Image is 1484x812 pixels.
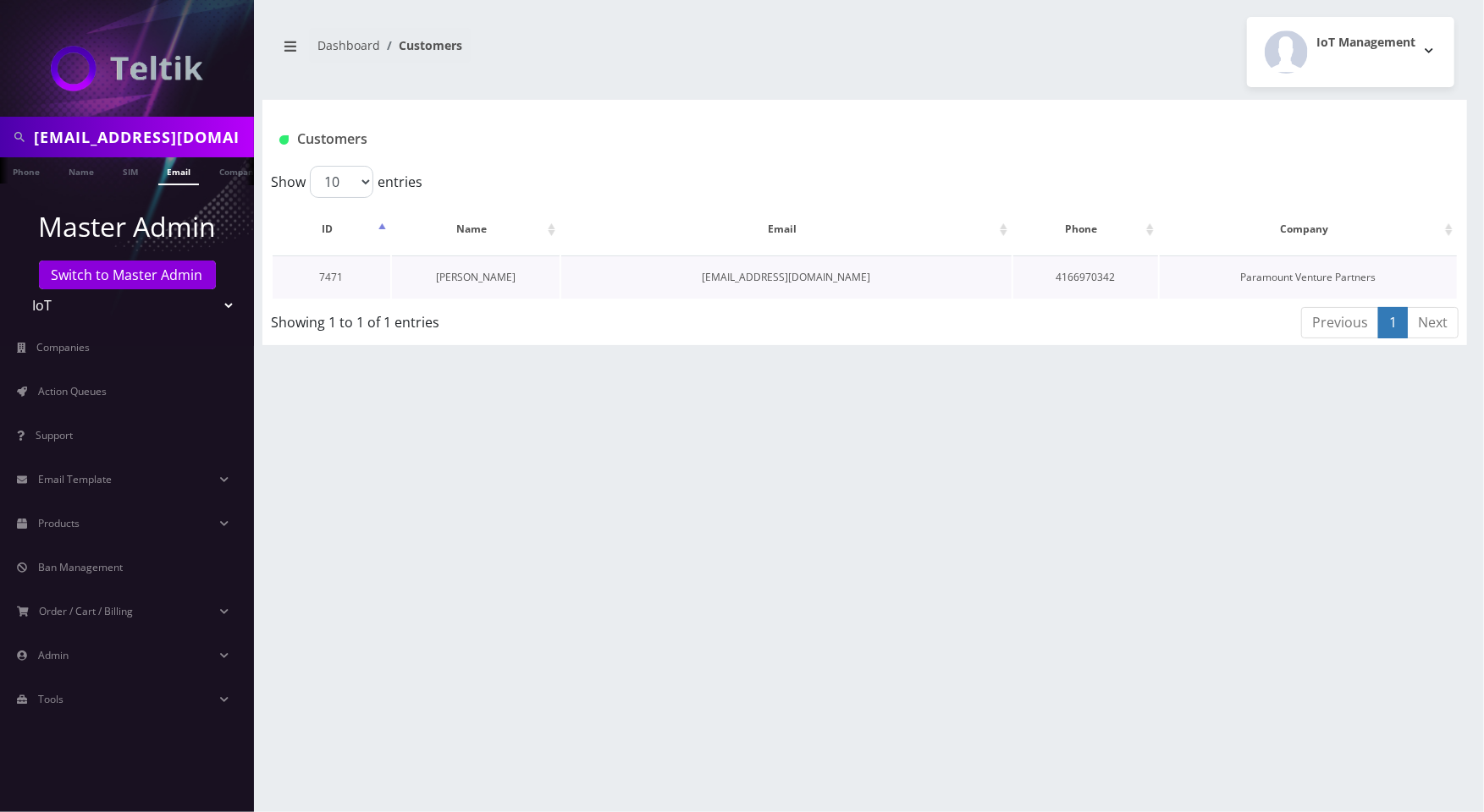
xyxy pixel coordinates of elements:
[1160,205,1457,254] th: Company: activate to sort column ascending
[273,205,390,254] th: ID: activate to sort column descending
[1301,307,1379,338] a: Previous
[38,692,63,706] span: Tools
[561,255,1012,299] td: [EMAIL_ADDRESS][DOMAIN_NAME]
[1247,17,1454,87] button: IoT Management
[38,516,80,530] span: Products
[158,157,199,185] a: Email
[271,166,422,198] label: Show entries
[39,261,216,289] a: Switch to Master Admin
[211,157,268,184] a: Company
[40,604,134,618] span: Order / Cart / Billing
[38,472,112,486] span: Email Template
[275,28,852,76] nav: breadcrumb
[436,270,516,284] a: [PERSON_NAME]
[36,428,73,442] span: Support
[279,131,1250,147] h1: Customers
[317,37,380,53] a: Dashboard
[310,166,373,198] select: Showentries
[114,157,146,184] a: SIM
[34,121,250,153] input: Search in Company
[37,340,91,354] span: Companies
[1013,205,1158,254] th: Phone: activate to sort column ascending
[51,46,203,91] img: IoT
[1013,255,1158,299] td: 4166970342
[38,648,69,662] span: Admin
[38,384,107,398] span: Action Queues
[380,36,462,54] li: Customers
[1407,307,1459,338] a: Next
[4,157,48,184] a: Phone
[60,157,102,184] a: Name
[273,255,390,299] td: 7471
[1378,307,1408,338] a: 1
[1160,255,1457,299] td: Paramount Venture Partners
[38,560,123,574] span: Ban Management
[271,305,753,332] div: Showing 1 to 1 of 1 entries
[392,205,559,254] th: Name: activate to sort column ascending
[561,205,1012,254] th: Email: activate to sort column ascending
[1316,36,1415,50] h2: IoT Management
